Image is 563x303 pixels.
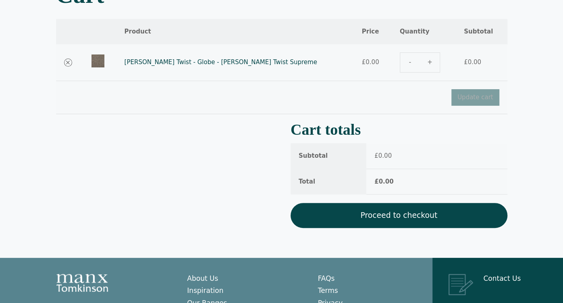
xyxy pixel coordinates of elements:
[91,54,104,67] img: Tomkinson Twist - Globe
[291,169,366,195] th: Total
[291,143,366,169] th: Subtotal
[464,59,468,66] span: £
[374,178,393,185] bdi: 0.00
[56,274,108,292] img: Manx Tomkinson Logo
[483,274,521,282] a: Contact Us
[451,89,499,106] button: Update cart
[125,59,317,66] a: [PERSON_NAME] Twist - Globe - [PERSON_NAME] Twist Supreme
[374,178,378,185] span: £
[464,59,481,66] bdi: 0.00
[291,203,507,228] a: Proceed to checkout
[291,124,507,136] h2: Cart totals
[318,274,335,282] a: FAQs
[374,152,392,159] bdi: 0.00
[374,152,378,159] span: £
[318,286,338,295] a: Terms
[354,19,392,44] th: Price
[116,19,354,44] th: Product
[456,19,507,44] th: Subtotal
[392,19,456,44] th: Quantity
[362,59,366,66] span: £
[362,59,379,66] bdi: 0.00
[187,286,223,295] a: Inspiration
[187,274,218,282] a: About Us
[64,59,72,67] a: Remove Tomkinson Twist - Globe - Tomkinson Twist Supreme from cart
